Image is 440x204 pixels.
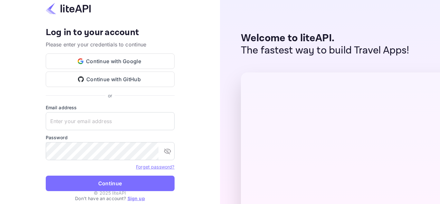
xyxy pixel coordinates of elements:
a: Forget password? [136,164,174,170]
h4: Log in to your account [46,27,175,38]
p: The fastest way to build Travel Apps! [241,44,409,57]
a: Sign up [128,196,145,201]
p: Welcome to liteAPI. [241,32,409,44]
p: Don't have an account? [46,195,175,202]
p: or [108,92,112,99]
a: Forget password? [136,163,174,170]
label: Email address [46,104,175,111]
input: Enter your email address [46,112,175,130]
button: toggle password visibility [161,145,174,158]
img: liteapi [46,2,91,15]
label: Password [46,134,175,141]
button: Continue [46,176,175,191]
button: Continue with GitHub [46,72,175,87]
p: Please enter your credentials to continue [46,41,175,48]
button: Continue with Google [46,53,175,69]
keeper-lock: Open Keeper Popup [162,117,170,125]
p: © 2025 liteAPI [94,189,126,196]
